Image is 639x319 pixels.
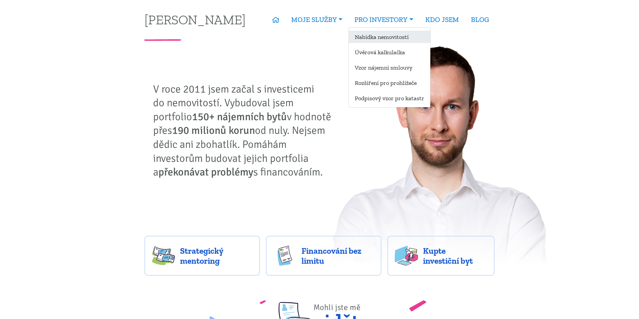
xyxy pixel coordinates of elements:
img: strategy [152,246,175,266]
strong: 190 milionů korun [172,124,255,137]
strong: 150+ nájemních bytů [192,110,287,123]
a: Nabídka nemovitostí [349,31,430,43]
a: [PERSON_NAME] [144,13,246,26]
span: Strategický mentoring [180,246,253,266]
a: Úvěrová kalkulačka [349,46,430,58]
a: MOJE SLUŽBY [285,12,348,27]
a: BLOG [465,12,495,27]
a: Podpisový vzor pro katastr [349,92,430,104]
span: Kupte investiční byt [423,246,488,266]
a: PRO INVESTORY [348,12,419,27]
p: V roce 2011 jsem začal s investicemi do nemovitostí. Vybudoval jsem portfolio v hodnotě přes od n... [153,82,336,179]
img: finance [273,246,297,266]
a: Rozšíření pro prohlížeče [349,77,430,89]
span: Financování bez limitu [302,246,374,266]
a: Financování bez limitu [266,236,381,276]
a: Vzor nájemní smlouvy [349,61,430,74]
img: flats [395,246,418,266]
span: Mohli jste mě [314,302,361,312]
a: KDO JSEM [419,12,465,27]
a: Strategický mentoring [144,236,260,276]
strong: překonávat problémy [158,165,253,178]
a: Kupte investiční byt [387,236,495,276]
